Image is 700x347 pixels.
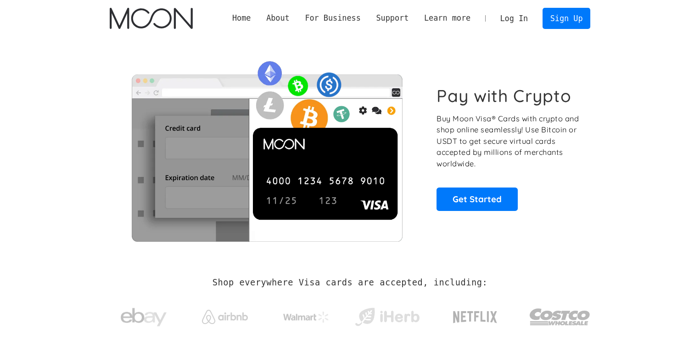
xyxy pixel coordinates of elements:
p: Buy Moon Visa® Cards with crypto and shop online seamlessly! Use Bitcoin or USDT to get secure vi... [437,113,580,170]
h1: Pay with Crypto [437,85,571,106]
div: About [258,12,297,24]
a: Airbnb [190,301,259,329]
a: Sign Up [543,8,590,28]
h2: Shop everywhere Visa cards are accepted, including: [213,278,487,288]
a: ebay [110,294,178,336]
div: About [266,12,290,24]
div: Support [369,12,416,24]
img: Airbnb [202,310,248,324]
img: iHerb [353,305,421,329]
a: iHerb [353,296,421,334]
a: Netflix [434,296,516,333]
img: Netflix [452,306,498,329]
div: Learn more [416,12,478,24]
a: Costco [529,290,591,339]
a: Log In [493,8,536,28]
a: home [110,8,193,29]
img: Costco [529,300,591,334]
img: Moon Cards let you spend your crypto anywhere Visa is accepted. [110,55,424,241]
img: Moon Logo [110,8,193,29]
div: For Business [305,12,360,24]
a: Get Started [437,188,518,210]
div: Support [376,12,409,24]
a: Walmart [272,302,340,327]
div: Learn more [424,12,470,24]
img: ebay [121,303,167,332]
a: Home [224,12,258,24]
img: Walmart [283,312,329,323]
div: For Business [297,12,369,24]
